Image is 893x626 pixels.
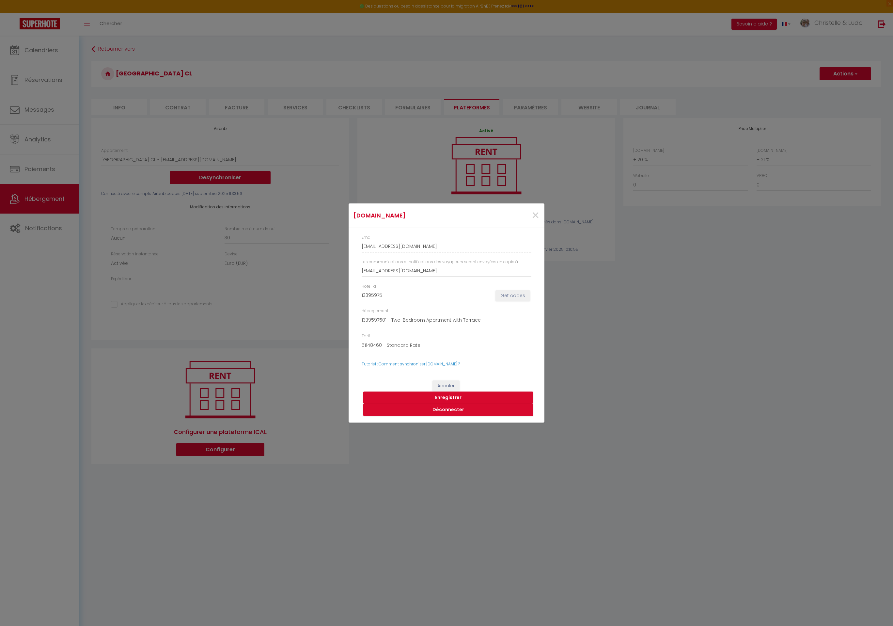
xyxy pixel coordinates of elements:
button: Enregistrer [363,392,533,404]
label: Hotel id [362,283,376,290]
label: Email [362,234,372,241]
label: Les communications et notifications des voyageurs seront envoyées en copie à : [362,259,520,265]
button: Close [531,209,540,223]
button: Get codes [495,290,530,301]
button: Déconnecter [363,404,533,416]
button: Annuler [432,380,460,392]
label: Tarif [362,333,370,339]
h4: [DOMAIN_NAME] [353,211,475,220]
label: Hébergement [362,308,388,314]
a: Tutoriel : Comment synchroniser [DOMAIN_NAME] ? [362,361,460,367]
span: × [531,206,540,225]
